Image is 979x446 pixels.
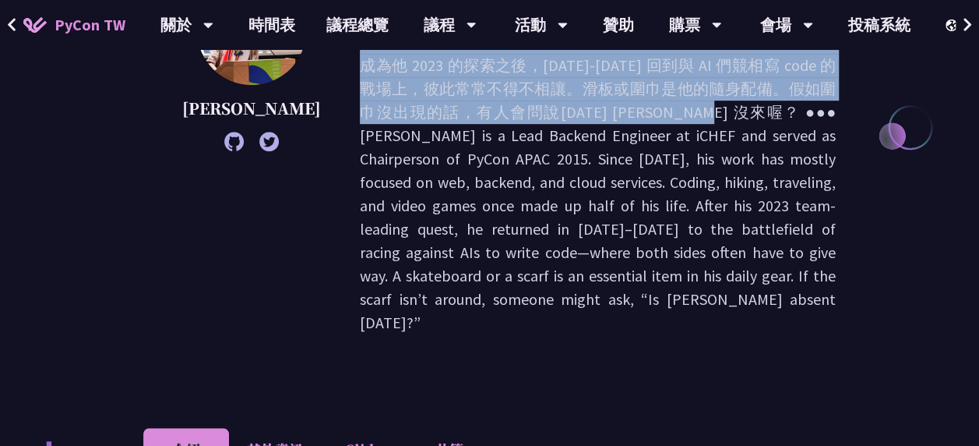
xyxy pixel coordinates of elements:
img: Home icon of PyCon TW 2025 [23,17,47,33]
p: [PERSON_NAME] [182,97,321,120]
span: PyCon TW [55,13,125,37]
a: PyCon TW [8,5,141,44]
img: Locale Icon [946,19,961,31]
